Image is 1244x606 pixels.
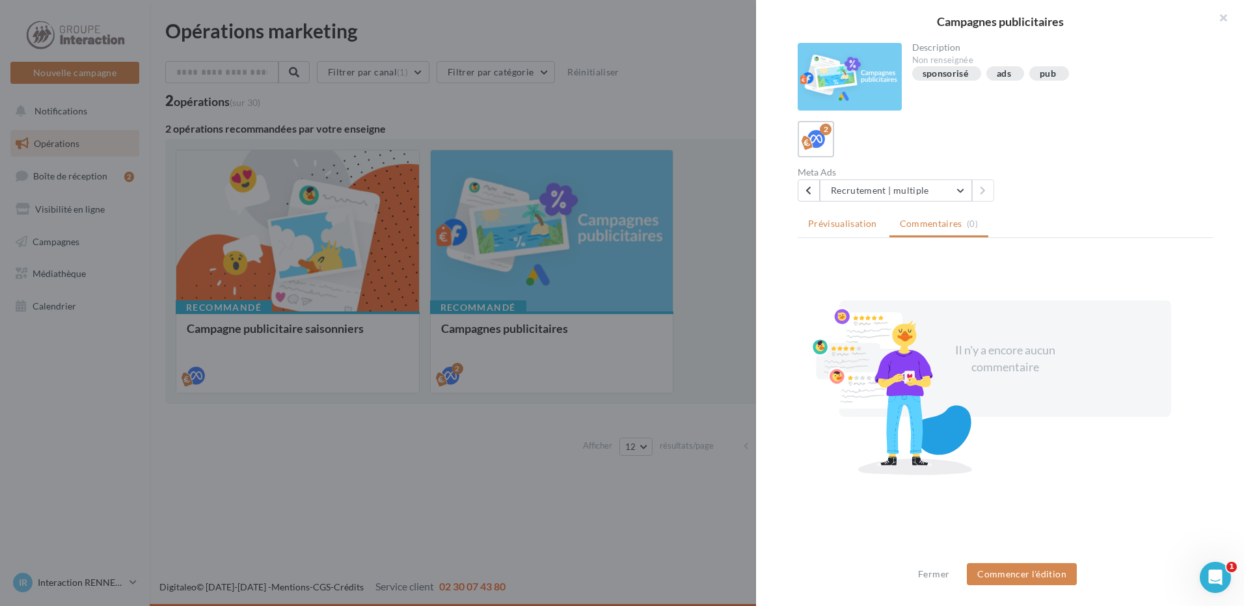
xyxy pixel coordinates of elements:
div: 2 [820,124,832,135]
button: Recrutement | multiple [820,179,972,202]
span: Prévisualisation [808,218,877,229]
div: Meta Ads [798,168,1000,177]
span: 1 [1226,562,1237,572]
div: pub [1040,69,1056,79]
div: ads [997,69,1011,79]
div: Non renseignée [912,55,1203,66]
iframe: Intercom live chat [1200,562,1231,593]
div: sponsorisé [923,69,969,79]
button: Commencer l'édition [967,563,1077,585]
button: Fermer [913,566,954,582]
div: Campagnes publicitaires [777,16,1223,27]
div: Description [912,43,1203,52]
